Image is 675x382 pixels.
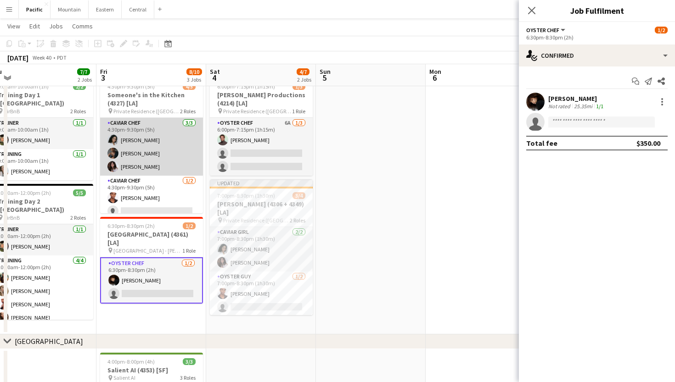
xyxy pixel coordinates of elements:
[30,54,53,61] span: Week 40
[292,83,305,90] span: 1/3
[187,76,202,83] div: 3 Jobs
[113,374,135,381] span: Salient AI
[548,103,572,110] div: Not rated
[107,222,155,229] span: 6:30pm-8:30pm (2h)
[292,108,305,115] span: 1 Role
[320,67,331,76] span: Sun
[15,337,83,346] div: [GEOGRAPHIC_DATA]
[210,271,313,316] app-card-role: Oyster Guy1/27:00pm-8:30pm (1h30m)[PERSON_NAME]
[57,54,67,61] div: PDT
[122,0,154,18] button: Central
[526,27,567,33] button: Oyster Chef
[180,374,196,381] span: 3 Roles
[655,27,668,33] span: 1/2
[73,189,86,196] span: 5/5
[99,72,107,83] span: 3
[26,20,44,32] a: Edit
[596,103,603,110] app-skills-label: 1/1
[208,72,220,83] span: 4
[217,83,275,90] span: 6:00pm-7:15pm (1h15m)
[183,222,196,229] span: 1/2
[100,67,107,76] span: Fri
[4,214,20,221] span: AirBnB
[526,138,557,148] div: Total fee
[77,68,90,75] span: 7/7
[519,5,675,17] h3: Job Fulfilment
[70,214,86,221] span: 2 Roles
[100,118,203,176] app-card-role: Caviar Chef3/34:30pm-9:30pm (5h)[PERSON_NAME][PERSON_NAME][PERSON_NAME]
[107,358,155,365] span: 4:00pm-8:00pm (4h)
[428,72,441,83] span: 6
[210,179,313,187] div: Updated
[182,247,196,254] span: 1 Role
[636,138,660,148] div: $350.00
[217,192,275,199] span: 7:00pm-8:30pm (1h30m)
[210,118,313,176] app-card-role: Oyster Chef6A1/36:00pm-7:15pm (1h15m)[PERSON_NAME]
[51,0,89,18] button: Mountain
[100,78,203,213] app-job-card: 4:30pm-9:30pm (5h)4/5Someone's in the Kitchen (4327) [LA] Private Residence ([GEOGRAPHIC_DATA], [...
[210,67,220,76] span: Sat
[223,108,292,115] span: Private Residence ([GEOGRAPHIC_DATA], [GEOGRAPHIC_DATA])
[113,108,180,115] span: Private Residence ([GEOGRAPHIC_DATA], [GEOGRAPHIC_DATA])
[183,83,196,90] span: 4/5
[113,247,182,254] span: [GEOGRAPHIC_DATA] - [PERSON_NAME][GEOGRAPHIC_DATA] ([GEOGRAPHIC_DATA], [GEOGRAPHIC_DATA])
[429,67,441,76] span: Mon
[180,108,196,115] span: 2 Roles
[297,68,309,75] span: 4/7
[526,27,559,33] span: Oyster Chef
[89,0,122,18] button: Eastern
[107,83,155,90] span: 4:30pm-9:30pm (5h)
[292,192,305,199] span: 3/4
[183,358,196,365] span: 3/3
[49,22,63,30] span: Jobs
[548,94,605,103] div: [PERSON_NAME]
[73,83,86,90] span: 2/2
[297,76,311,83] div: 2 Jobs
[572,103,594,110] div: 25.35mi
[70,108,86,115] span: 2 Roles
[210,200,313,216] h3: [PERSON_NAME] (4306 + 4349) [LA]
[100,257,203,304] app-card-role: Oyster Chef1/26:30pm-8:30pm (2h)[PERSON_NAME]
[19,0,51,18] button: Pacific
[223,217,290,224] span: Private Residence ([GEOGRAPHIC_DATA], [GEOGRAPHIC_DATA])
[100,217,203,304] app-job-card: 6:30pm-8:30pm (2h)1/2[GEOGRAPHIC_DATA] (4361) [LA] [GEOGRAPHIC_DATA] - [PERSON_NAME][GEOGRAPHIC_D...
[78,76,92,83] div: 2 Jobs
[210,179,313,315] app-job-card: Updated7:00pm-8:30pm (1h30m)3/4[PERSON_NAME] (4306 + 4349) [LA] Private Residence ([GEOGRAPHIC_DA...
[7,53,28,62] div: [DATE]
[4,108,20,115] span: AirBnB
[100,366,203,374] h3: Salient AI (4353) [SF]
[72,22,93,30] span: Comms
[100,176,203,220] app-card-role: Caviar Chef1/24:30pm-9:30pm (5h)[PERSON_NAME]
[210,227,313,271] app-card-role: Caviar Girl2/27:00pm-8:30pm (1h30m)[PERSON_NAME][PERSON_NAME]
[186,68,202,75] span: 8/10
[100,230,203,247] h3: [GEOGRAPHIC_DATA] (4361) [LA]
[68,20,96,32] a: Comms
[318,72,331,83] span: 5
[7,22,20,30] span: View
[519,44,675,66] div: Confirmed
[45,20,67,32] a: Jobs
[4,20,24,32] a: View
[526,34,668,41] div: 6:30pm-8:30pm (2h)
[210,91,313,107] h3: [PERSON_NAME] Productions (4214) [LA]
[290,217,305,224] span: 2 Roles
[29,22,40,30] span: Edit
[210,78,313,176] app-job-card: 6:00pm-7:15pm (1h15m)1/3[PERSON_NAME] Productions (4214) [LA] Private Residence ([GEOGRAPHIC_DATA...
[100,91,203,107] h3: Someone's in the Kitchen (4327) [LA]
